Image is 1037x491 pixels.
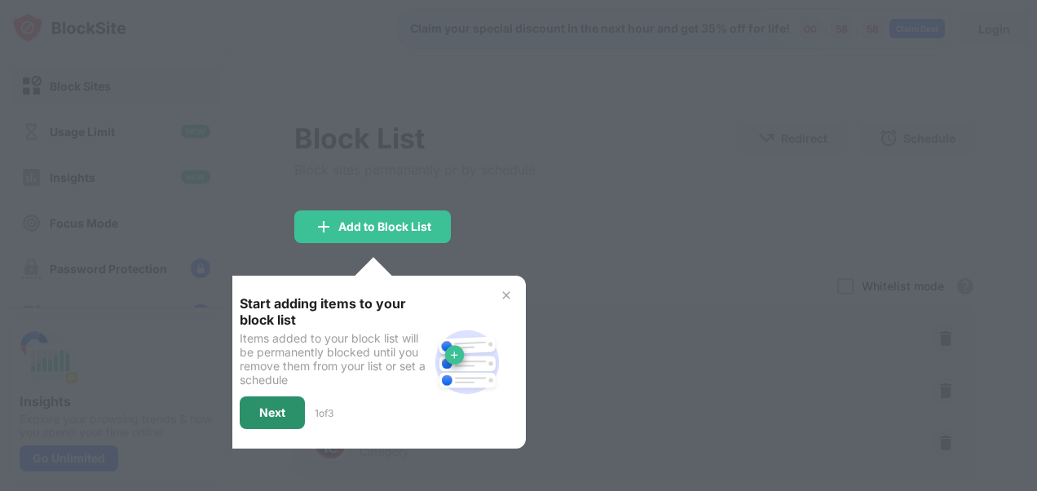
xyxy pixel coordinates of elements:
[500,289,513,302] img: x-button.svg
[259,406,285,419] div: Next
[315,407,333,419] div: 1 of 3
[240,331,428,387] div: Items added to your block list will be permanently blocked until you remove them from your list o...
[338,220,431,233] div: Add to Block List
[240,295,428,328] div: Start adding items to your block list
[428,323,506,401] img: block-site.svg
